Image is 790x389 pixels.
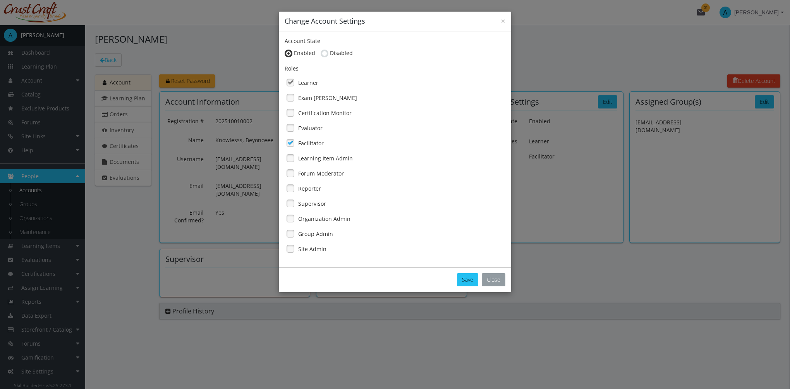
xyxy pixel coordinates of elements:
label: Group Admin [298,230,333,238]
label: Reporter [298,185,321,193]
label: Site Admin [298,245,326,253]
h4: Change Account Settings [285,16,505,26]
label: Learning Item Admin [298,155,353,162]
label: Roles [285,65,299,72]
label: Account State [285,37,320,45]
label: Exam [PERSON_NAME] [298,94,357,102]
label: Disabled [330,49,353,57]
label: Supervisor [298,200,326,208]
label: Facilitator [298,139,324,147]
label: Certification Monitor [298,109,352,117]
button: × [501,17,505,25]
label: Forum Moderator [298,170,344,177]
label: Learner [298,79,318,87]
button: Save [457,273,478,286]
label: Enabled [294,49,315,57]
label: Evaluator [298,124,323,132]
label: Organization Admin [298,215,350,223]
button: Close [482,273,505,286]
